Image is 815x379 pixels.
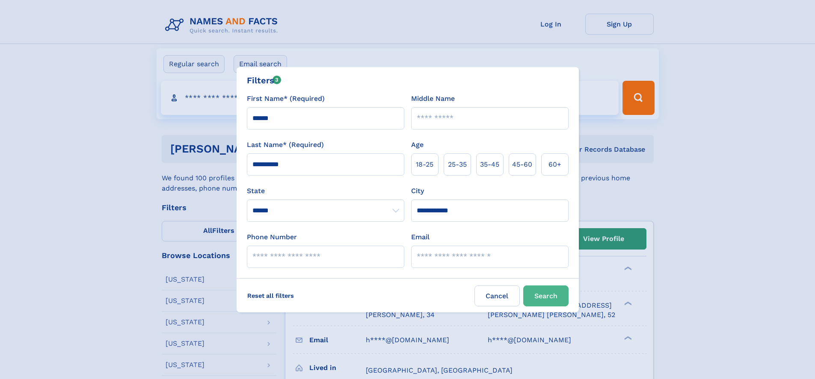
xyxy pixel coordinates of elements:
label: Phone Number [247,232,297,242]
label: Cancel [474,285,520,306]
label: Middle Name [411,94,455,104]
span: 35‑45 [480,159,499,170]
span: 18‑25 [416,159,433,170]
div: Filters [247,74,282,87]
label: First Name* (Required) [247,94,325,104]
label: Email [411,232,430,242]
span: 60+ [548,159,561,170]
span: 45‑60 [512,159,532,170]
label: Reset all filters [242,285,299,306]
label: State [247,186,404,196]
span: 25‑35 [448,159,467,170]
label: City [411,186,424,196]
label: Last Name* (Required) [247,140,324,150]
label: Age [411,140,424,150]
button: Search [523,285,569,306]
